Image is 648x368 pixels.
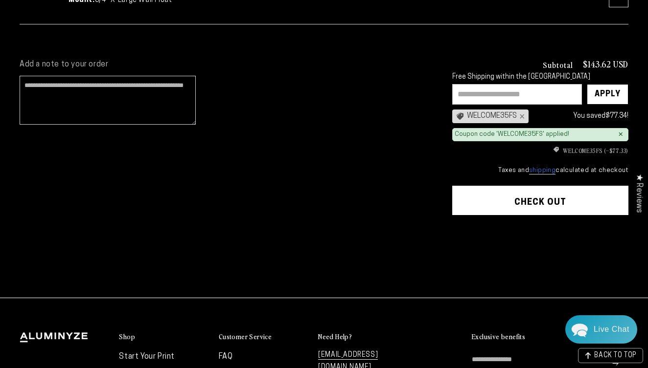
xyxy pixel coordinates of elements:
summary: Exclusive benefits [472,332,628,342]
h3: Subtotal [543,61,573,68]
h2: Exclusive benefits [472,332,525,341]
div: WELCOME35FS [452,109,529,123]
div: Chat widget toggle [565,315,637,344]
p: $143.62 USD [583,60,628,68]
span: We run on [75,263,133,268]
div: × [618,130,623,138]
a: Start Your Print [119,353,175,361]
a: shipping [529,167,555,174]
div: Apply [595,85,621,104]
a: Leave A Message [65,278,143,293]
div: Coupon code 'WELCOME35FS' applied! [455,130,569,139]
summary: Customer Service [219,332,308,342]
summary: Need Help? [318,332,408,342]
img: Marie J [92,15,117,40]
div: Contact Us Directly [594,315,629,344]
label: Add a note to your order [20,60,433,70]
li: WELCOME35FS (–$77.33) [452,146,628,155]
span: $77.34 [605,112,627,120]
h2: Shop [119,332,135,341]
h2: Customer Service [219,332,272,341]
a: FAQ [219,353,233,361]
h2: Need Help? [318,332,352,341]
div: × [517,112,525,120]
img: Helga [112,15,138,40]
img: John [71,15,96,40]
button: Check out [452,186,628,215]
span: Away until [DATE] [73,49,134,56]
iframe: PayPal-paypal [452,234,628,260]
small: Taxes and calculated at checkout [452,166,628,175]
div: You saved ! [533,110,628,122]
span: BACK TO TOP [594,352,637,359]
div: Free Shipping within the [GEOGRAPHIC_DATA] [452,73,628,82]
span: Re:amaze [105,261,132,269]
ul: Discount [452,146,628,155]
div: Click to open Judge.me floating reviews tab [629,166,648,220]
summary: Shop [119,332,208,342]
